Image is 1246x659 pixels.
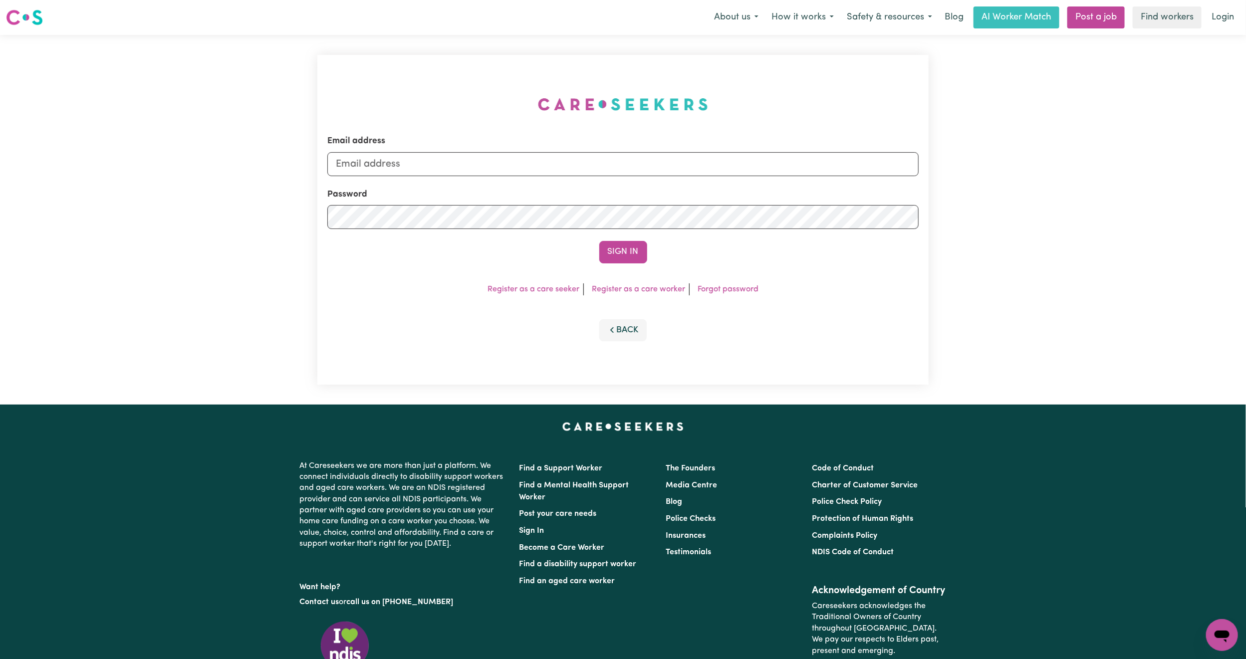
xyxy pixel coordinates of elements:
[1133,6,1202,28] a: Find workers
[519,481,629,501] a: Find a Mental Health Support Worker
[592,285,685,293] a: Register as a care worker
[1067,6,1125,28] a: Post a job
[6,6,43,29] a: Careseekers logo
[327,188,367,201] label: Password
[327,135,385,148] label: Email address
[519,544,605,552] a: Become a Care Worker
[327,152,919,176] input: Email address
[599,241,647,263] button: Sign In
[939,6,970,28] a: Blog
[812,498,882,506] a: Police Check Policy
[698,285,758,293] a: Forgot password
[666,532,706,540] a: Insurances
[708,7,765,28] button: About us
[666,498,682,506] a: Blog
[300,598,339,606] a: Contact us
[1206,6,1240,28] a: Login
[519,527,544,535] a: Sign In
[1206,619,1238,651] iframe: Button to launch messaging window, conversation in progress
[519,577,615,585] a: Find an aged care worker
[974,6,1059,28] a: AI Worker Match
[666,515,716,523] a: Police Checks
[765,7,840,28] button: How it works
[562,423,684,431] a: Careseekers home page
[812,515,913,523] a: Protection of Human Rights
[840,7,939,28] button: Safety & resources
[666,481,717,489] a: Media Centre
[300,578,507,593] p: Want help?
[519,560,637,568] a: Find a disability support worker
[519,464,603,472] a: Find a Support Worker
[666,464,715,472] a: The Founders
[599,319,647,341] button: Back
[519,510,597,518] a: Post your care needs
[300,456,507,554] p: At Careseekers we are more than just a platform. We connect individuals directly to disability su...
[812,532,877,540] a: Complaints Policy
[812,464,874,472] a: Code of Conduct
[300,593,507,612] p: or
[812,481,918,489] a: Charter of Customer Service
[488,285,579,293] a: Register as a care seeker
[812,548,894,556] a: NDIS Code of Conduct
[6,8,43,26] img: Careseekers logo
[347,598,454,606] a: call us on [PHONE_NUMBER]
[666,548,711,556] a: Testimonials
[812,585,946,597] h2: Acknowledgement of Country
